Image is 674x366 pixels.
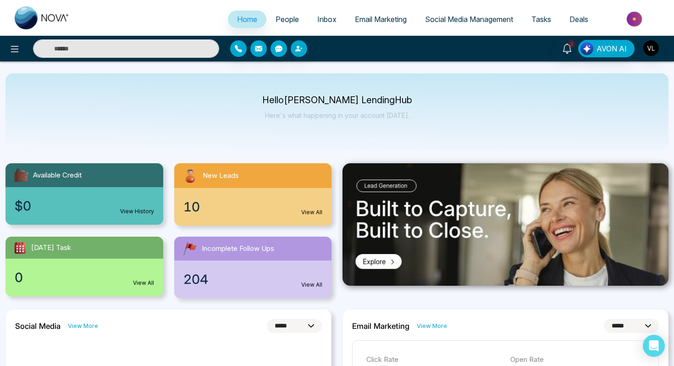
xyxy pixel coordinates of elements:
a: View More [68,322,98,330]
span: Deals [569,15,588,24]
a: Tasks [522,11,560,28]
a: Social Media Management [416,11,522,28]
p: Click Rate [366,355,501,365]
button: AVON AI [578,40,635,57]
img: availableCredit.svg [13,167,29,183]
span: 204 [183,270,208,289]
span: Home [237,15,257,24]
a: Inbox [308,11,346,28]
a: Deals [560,11,597,28]
span: 3 [567,40,575,48]
span: People [276,15,299,24]
img: Market-place.gif [602,9,668,29]
a: Incomplete Follow Ups204View All [169,237,337,298]
a: View More [417,322,447,330]
span: [DATE] Task [31,243,71,253]
span: Available Credit [33,170,82,181]
span: AVON AI [597,43,627,54]
span: Incomplete Follow Ups [202,244,274,254]
p: Hello [PERSON_NAME] LendingHub [262,96,412,104]
span: Social Media Management [425,15,513,24]
img: Lead Flow [580,42,593,55]
a: View All [301,281,322,289]
span: $0 [15,196,31,216]
span: Email Marketing [355,15,407,24]
img: User Avatar [643,40,659,56]
a: New Leads10View All [169,163,337,226]
a: Email Marketing [346,11,416,28]
a: View All [301,208,322,216]
a: 3 [556,40,578,56]
h2: Email Marketing [352,322,409,331]
p: Open Rate [510,355,645,365]
img: newLeads.svg [182,167,199,184]
span: Inbox [317,15,337,24]
a: Home [228,11,266,28]
div: Open Intercom Messenger [643,335,665,357]
img: followUps.svg [182,240,198,257]
span: Tasks [531,15,551,24]
span: New Leads [203,171,239,181]
a: People [266,11,308,28]
a: View All [133,279,154,287]
h2: Social Media [15,322,61,331]
p: Here's what happening in your account [DATE]. [262,111,412,119]
img: . [343,163,668,286]
a: View History [120,207,154,216]
span: 10 [183,197,200,216]
img: Nova CRM Logo [15,6,70,29]
span: 0 [15,268,23,287]
img: todayTask.svg [13,240,28,255]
